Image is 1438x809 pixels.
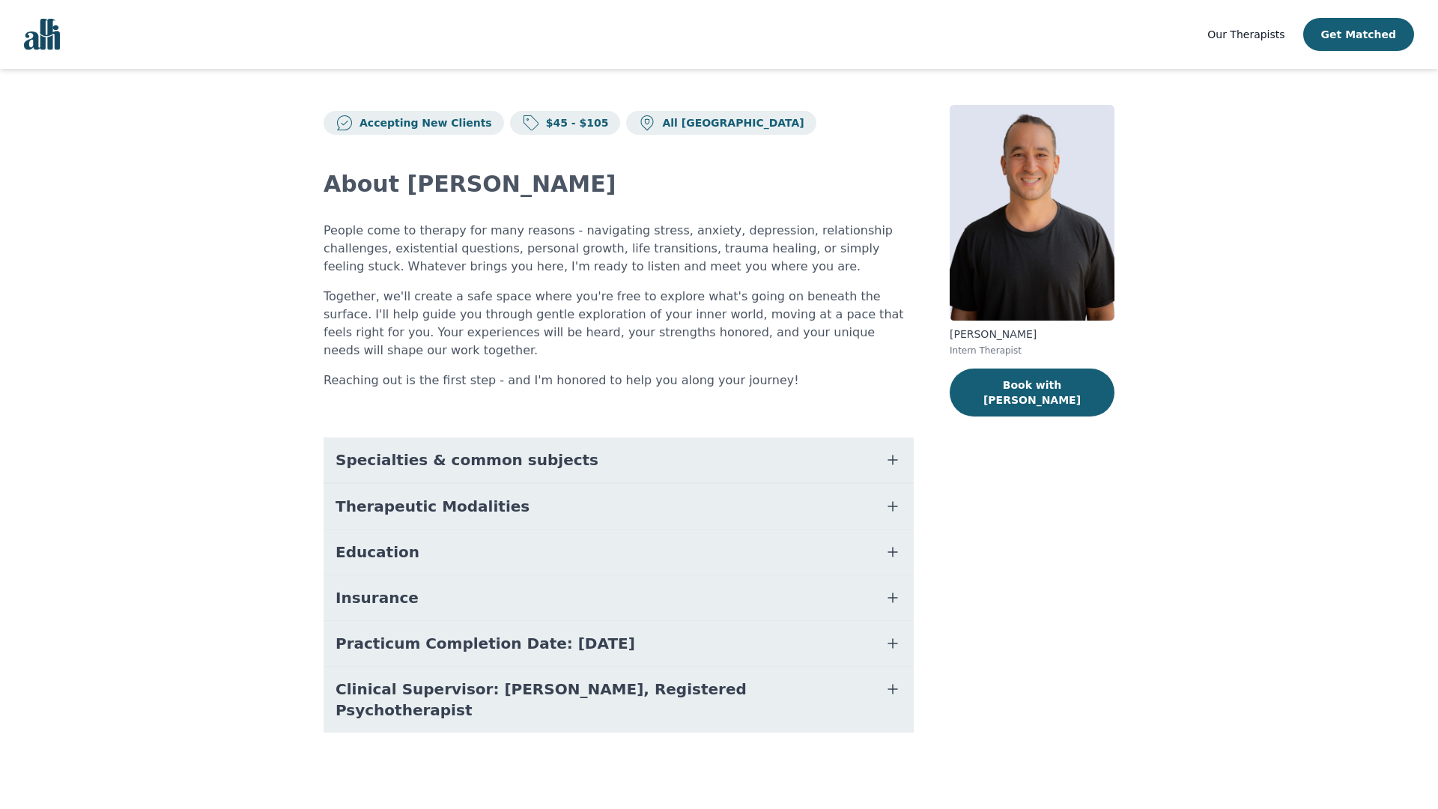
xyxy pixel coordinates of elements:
span: Education [336,542,419,563]
p: Reaching out is the first step - and I'm honored to help you along your journey! [324,372,914,390]
p: People come to therapy for many reasons - navigating stress, anxiety, depression, relationship ch... [324,222,914,276]
p: All [GEOGRAPHIC_DATA] [656,115,804,130]
p: [PERSON_NAME] [950,327,1114,342]
p: Intern Therapist [950,345,1114,357]
span: Our Therapists [1207,28,1284,40]
button: Insurance [324,575,914,620]
button: Book with [PERSON_NAME] [950,369,1114,416]
a: Our Therapists [1207,25,1284,43]
span: Therapeutic Modalities [336,496,530,517]
p: Accepting New Clients [354,115,492,130]
button: Education [324,530,914,575]
h2: About [PERSON_NAME] [324,171,914,198]
img: Kavon_Banejad [950,105,1114,321]
button: Specialties & common subjects [324,437,914,482]
button: Get Matched [1303,18,1414,51]
img: alli logo [24,19,60,50]
p: $45 - $105 [540,115,609,130]
p: Together, we'll create a safe space where you're free to explore what's going on beneath the surf... [324,288,914,360]
span: Practicum Completion Date: [DATE] [336,633,635,654]
span: Insurance [336,587,419,608]
span: Clinical Supervisor: [PERSON_NAME], Registered Psychotherapist [336,679,866,721]
button: Clinical Supervisor: [PERSON_NAME], Registered Psychotherapist [324,667,914,733]
button: Practicum Completion Date: [DATE] [324,621,914,666]
button: Therapeutic Modalities [324,484,914,529]
span: Specialties & common subjects [336,449,598,470]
